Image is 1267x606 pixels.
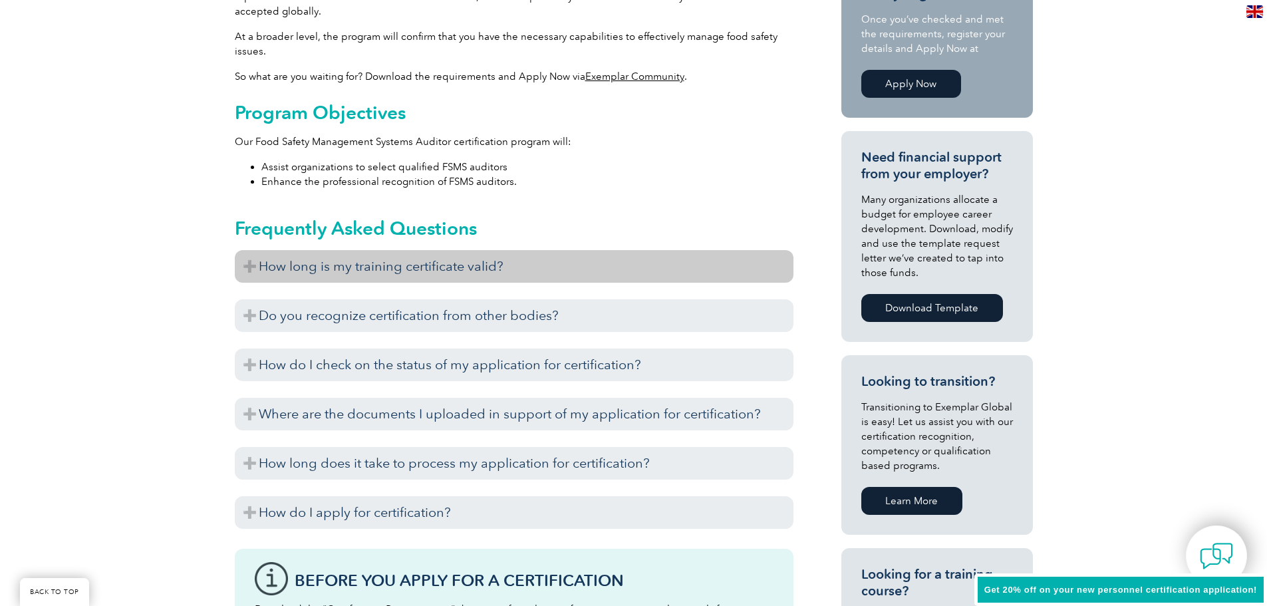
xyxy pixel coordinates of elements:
h3: Where are the documents I uploaded in support of my application for certification? [235,398,793,430]
img: contact-chat.png [1200,539,1233,573]
p: So what are you waiting for? Download the requirements and Apply Now via . [235,69,793,84]
li: Enhance the professional recognition of FSMS auditors. [261,174,793,189]
p: Once you’ve checked and met the requirements, register your details and Apply Now at [861,12,1013,56]
h2: Program Objectives [235,102,793,123]
h3: How long is my training certificate valid? [235,250,793,283]
h3: Need financial support from your employer? [861,149,1013,182]
h3: Looking to transition? [861,373,1013,390]
h3: How do I check on the status of my application for certification? [235,349,793,381]
img: en [1246,5,1263,18]
li: Assist organizations to select qualified FSMS auditors [261,160,793,174]
p: Many organizations allocate a budget for employee career development. Download, modify and use th... [861,192,1013,280]
a: Apply Now [861,70,961,98]
p: Our Food Safety Management Systems Auditor certification program will: [235,134,793,149]
h3: Looking for a training course? [861,566,1013,599]
a: Learn More [861,487,962,515]
a: Download Template [861,294,1003,322]
h3: Before You Apply For a Certification [295,572,774,589]
h2: Frequently Asked Questions [235,218,793,239]
h3: How do I apply for certification? [235,496,793,529]
h3: How long does it take to process my application for certification? [235,447,793,480]
span: Get 20% off on your new personnel certification application! [984,585,1257,595]
a: BACK TO TOP [20,578,89,606]
p: Transitioning to Exemplar Global is easy! Let us assist you with our certification recognition, c... [861,400,1013,473]
p: At a broader level, the program will confirm that you have the necessary capabilities to effectiv... [235,29,793,59]
a: Exemplar Community [585,71,684,82]
h3: Do you recognize certification from other bodies? [235,299,793,332]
